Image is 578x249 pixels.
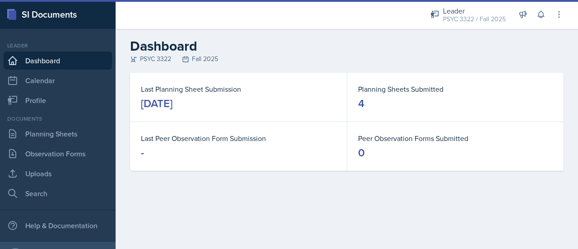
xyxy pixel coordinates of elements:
[4,71,112,89] a: Calendar
[4,52,112,70] a: Dashboard
[130,38,564,54] h2: Dashboard
[358,84,553,94] dt: Planning Sheets Submitted
[4,216,112,235] div: Help & Documentation
[4,184,112,202] a: Search
[4,91,112,109] a: Profile
[4,42,112,50] div: Leader
[141,84,336,94] dt: Last Planning Sheet Submission
[4,115,112,123] div: Documents
[130,54,564,64] div: PSYC 3322 Fall 2025
[141,96,172,111] div: [DATE]
[443,14,506,24] div: PSYC 3322 / Fall 2025
[358,146,365,160] div: 0
[141,146,144,160] div: -
[358,133,553,144] dt: Peer Observation Forms Submitted
[358,96,364,111] div: 4
[443,5,506,16] div: Leader
[4,164,112,183] a: Uploads
[4,125,112,143] a: Planning Sheets
[4,145,112,163] a: Observation Forms
[141,133,336,144] dt: Last Peer Observation Form Submission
